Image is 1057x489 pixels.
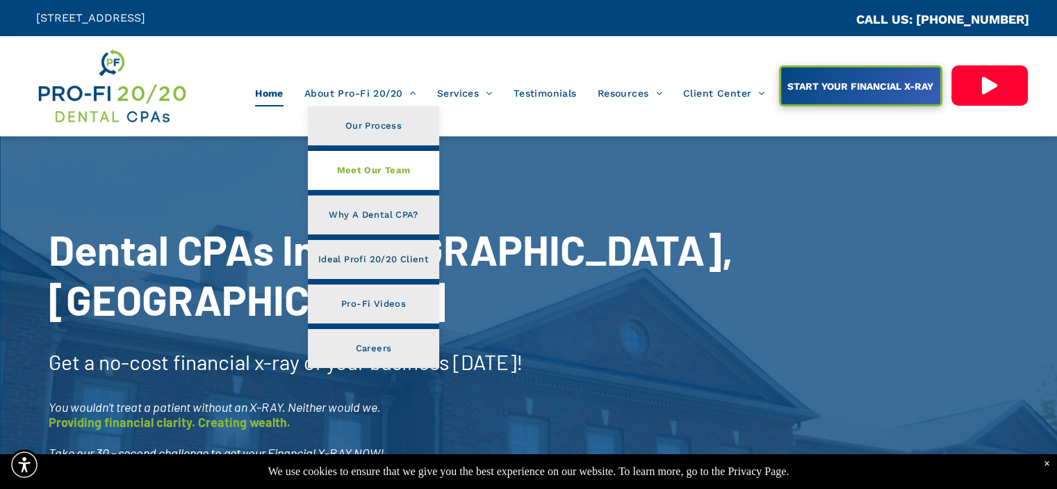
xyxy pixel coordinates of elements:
a: About Pro-Fi 20/20 [294,80,427,106]
span: no-cost financial x-ray [99,349,300,374]
a: Client Center [673,80,776,106]
span: You wouldn’t treat a patient without an X-RAY. Neither would we. [49,399,381,415]
span: Providing financial clarity. Creating wealth. [49,415,290,430]
a: START YOUR FINANCIAL X-RAY [779,65,942,106]
a: Meet Our Team [308,151,439,190]
div: Dismiss notification [1044,458,1050,470]
span: Ideal Profi 20/20 Client [318,250,429,268]
span: Careers [356,339,392,358]
a: Careers [308,329,439,368]
span: Pro-Fi Videos [341,295,406,313]
div: Accessibility Menu [9,449,40,480]
span: Our Process [345,117,402,135]
span: Why A Dental CPA? [329,206,418,224]
a: Why A Dental CPA? [308,195,439,234]
span: Get a [49,349,95,374]
a: Pro-Fi Videos [308,284,439,323]
a: Our Process [308,106,439,145]
a: CALL US: [PHONE_NUMBER] [856,12,1029,26]
span: of your business [DATE]! [304,349,523,374]
a: Resources [587,80,673,106]
span: Dental CPAs In [GEOGRAPHIC_DATA], [GEOGRAPHIC_DATA] [49,224,733,324]
span: CA::CALLC [797,13,856,26]
span: Meet Our Team [336,161,410,179]
a: Home [245,80,294,106]
a: Ideal Profi 20/20 Client [308,240,439,279]
span: [STREET_ADDRESS] [36,11,145,24]
a: Testimonials [503,80,587,106]
span: START YOUR FINANCIAL X-RAY [782,74,938,99]
img: Get Dental CPA Consulting, Bookkeeping, & Bank Loans [36,47,187,126]
a: Services [427,80,503,106]
span: About Pro-Fi 20/20 [304,80,416,106]
span: Take our 30 - second challenge to get your Financial X-RAY NOW! [49,445,384,460]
